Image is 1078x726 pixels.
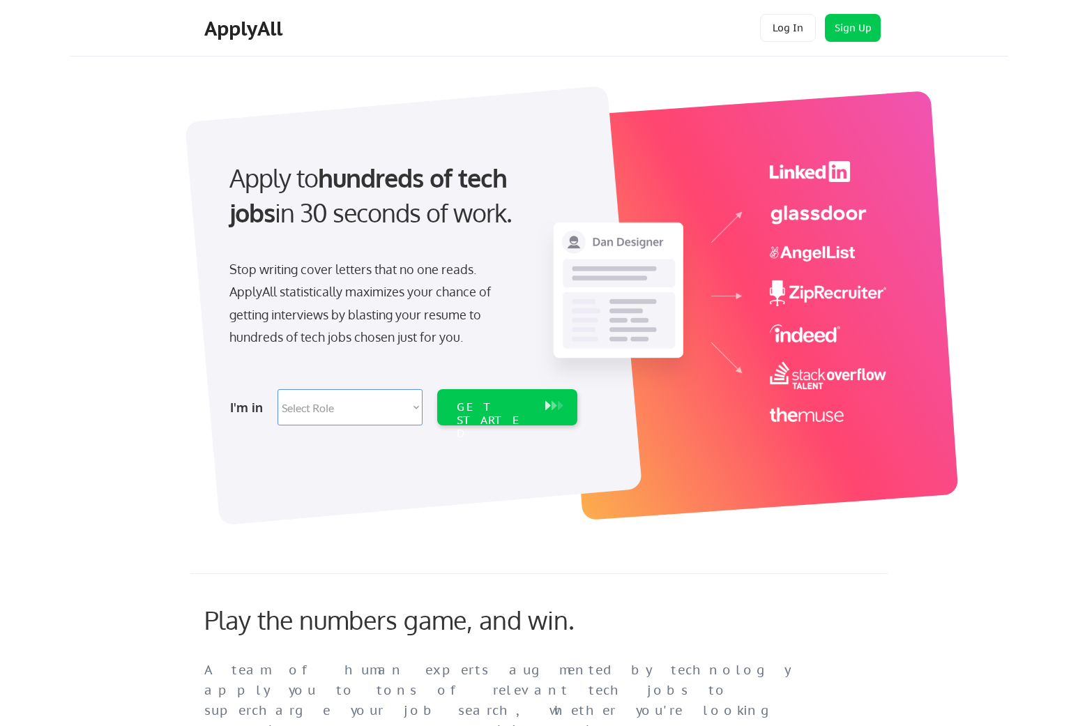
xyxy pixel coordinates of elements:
[229,162,513,228] strong: hundreds of tech jobs
[229,160,572,231] div: Apply to in 30 seconds of work.
[230,396,269,418] div: I'm in
[760,14,816,42] button: Log In
[825,14,881,42] button: Sign Up
[457,400,531,441] div: GET STARTED
[204,605,637,635] div: Play the numbers game, and win.
[204,17,287,40] div: ApplyAll
[229,258,516,349] div: Stop writing cover letters that no one reads. ApplyAll statistically maximizes your chance of get...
